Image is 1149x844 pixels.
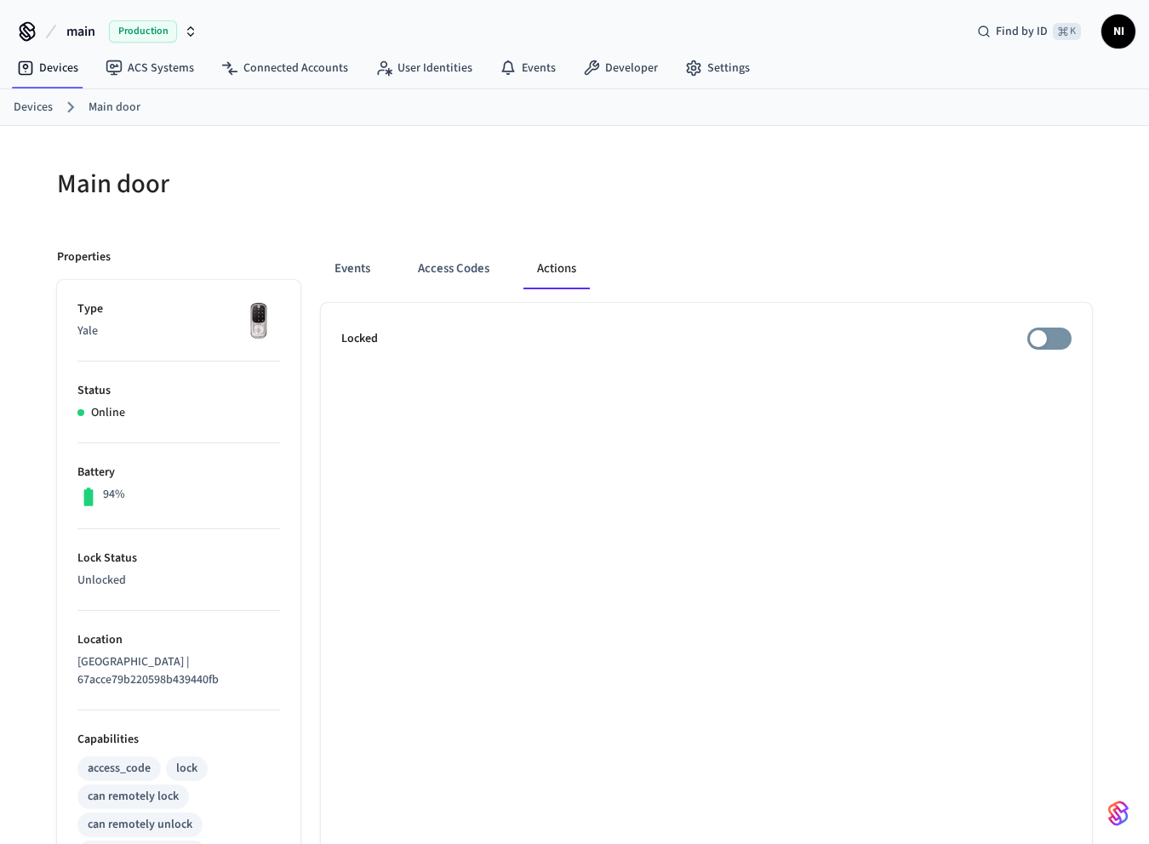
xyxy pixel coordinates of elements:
p: Location [77,631,280,649]
div: can remotely lock [88,788,179,806]
h5: Main door [57,167,564,202]
div: Find by ID⌘ K [963,16,1095,47]
p: [GEOGRAPHIC_DATA] | 67acce79b220598b439440fb [77,653,280,689]
p: Properties [57,248,111,266]
a: Main door [89,99,140,117]
p: Capabilities [77,731,280,749]
p: Type [77,300,280,318]
img: Yale Assure Touchscreen Wifi Smart Lock, Satin Nickel, Front [237,300,280,343]
span: main [66,21,95,42]
a: ACS Systems [92,53,208,83]
a: Devices [14,99,53,117]
a: Events [486,53,569,83]
span: NI [1103,16,1134,47]
div: ant example [321,248,1092,289]
a: Settings [672,53,763,83]
p: Unlocked [77,572,280,590]
button: Actions [523,248,590,289]
p: Online [91,404,125,422]
button: Events [321,248,384,289]
button: Access Codes [404,248,503,289]
p: Locked [341,330,378,348]
p: 94% [103,486,125,504]
span: Find by ID [996,23,1048,40]
a: Devices [3,53,92,83]
span: ⌘ K [1053,23,1081,40]
div: lock [176,760,197,778]
button: NI [1101,14,1135,48]
a: Connected Accounts [208,53,362,83]
a: User Identities [362,53,486,83]
p: Yale [77,322,280,340]
p: Status [77,382,280,400]
div: can remotely unlock [88,816,192,834]
span: Production [109,20,177,43]
p: Lock Status [77,550,280,567]
img: SeamLogoGradient.69752ec5.svg [1108,800,1129,827]
p: Battery [77,464,280,482]
a: Developer [569,53,672,83]
div: access_code [88,760,151,778]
